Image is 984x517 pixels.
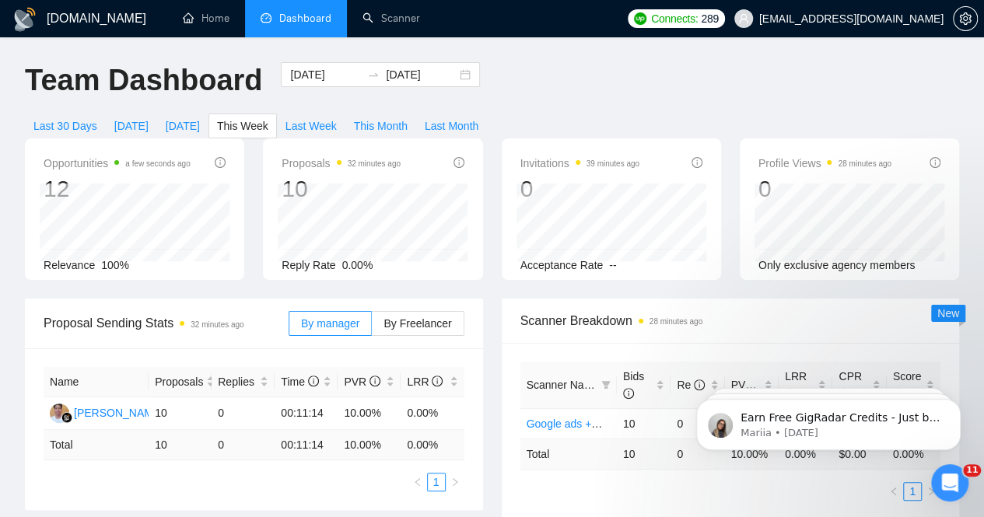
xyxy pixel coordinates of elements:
[217,117,268,134] span: This Week
[930,157,940,168] span: info-circle
[617,408,671,438] td: 10
[282,174,401,204] div: 10
[427,473,446,491] li: 1
[277,114,345,138] button: Last Week
[671,408,724,438] td: 0
[838,159,891,168] time: 28 minutes ago
[903,482,922,501] li: 1
[527,417,671,430] a: Google ads +meta (titles only)
[758,259,916,271] span: Only exclusive agency members
[428,473,445,491] a: 1
[348,159,401,168] time: 32 minutes ago
[623,370,644,400] span: Bids
[601,380,611,389] span: filter
[383,317,451,330] span: By Freelancer
[520,259,604,271] span: Acceptance Rate
[285,117,337,134] span: Last Week
[44,367,149,397] th: Name
[634,12,646,25] img: upwork-logo.png
[301,317,359,330] span: By manager
[408,473,427,491] button: left
[338,430,401,460] td: 10.00 %
[44,259,95,271] span: Relevance
[275,397,338,430] td: 00:11:14
[290,66,361,83] input: Start date
[650,317,702,326] time: 28 minutes ago
[651,10,698,27] span: Connects:
[598,373,614,396] span: filter
[520,154,639,173] span: Invitations
[345,114,416,138] button: This Month
[758,174,891,204] div: 0
[149,367,212,397] th: Proposals
[758,154,891,173] span: Profile Views
[401,430,464,460] td: 0.00 %
[520,438,617,469] td: Total
[446,473,464,491] li: Next Page
[416,114,487,138] button: Last Month
[692,157,702,168] span: info-circle
[25,62,262,99] h1: Team Dashboard
[12,7,37,32] img: logo
[308,376,319,386] span: info-circle
[931,464,968,501] iframe: Intercom live chat
[889,487,898,496] span: left
[738,13,749,24] span: user
[413,477,422,487] span: left
[114,117,149,134] span: [DATE]
[215,157,226,168] span: info-circle
[44,174,191,204] div: 12
[166,117,200,134] span: [DATE]
[884,482,903,501] li: Previous Page
[954,12,977,25] span: setting
[101,259,129,271] span: 100%
[149,397,212,430] td: 10
[261,12,271,23] span: dashboard
[623,388,634,399] span: info-circle
[281,376,318,388] span: Time
[191,320,243,329] time: 32 minutes ago
[342,259,373,271] span: 0.00%
[367,68,380,81] span: to
[922,482,940,501] li: Next Page
[157,114,208,138] button: [DATE]
[208,114,277,138] button: This Week
[953,12,978,25] a: setting
[44,154,191,173] span: Opportunities
[453,157,464,168] span: info-circle
[369,376,380,386] span: info-circle
[50,406,163,418] a: AC[PERSON_NAME]
[33,117,97,134] span: Last 30 Days
[922,482,940,501] button: right
[609,259,616,271] span: --
[527,379,599,391] span: Scanner Name
[520,311,941,330] span: Scanner Breakdown
[183,12,229,25] a: homeHome
[212,430,275,460] td: 0
[386,66,457,83] input: End date
[937,307,959,320] span: New
[25,114,106,138] button: Last 30 Days
[44,313,289,333] span: Proposal Sending Stats
[673,366,984,475] iframe: Intercom notifications message
[212,367,275,397] th: Replies
[282,154,401,173] span: Proposals
[963,464,981,477] span: 11
[149,430,212,460] td: 10
[106,114,157,138] button: [DATE]
[61,412,72,423] img: gigradar-bm.png
[953,6,978,31] button: setting
[401,397,464,430] td: 0.00%
[279,12,331,25] span: Dashboard
[425,117,478,134] span: Last Month
[926,487,936,496] span: right
[362,12,420,25] a: searchScanner
[408,473,427,491] li: Previous Page
[125,159,190,168] time: a few seconds ago
[74,404,163,421] div: [PERSON_NAME]
[282,259,335,271] span: Reply Rate
[338,397,401,430] td: 10.00%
